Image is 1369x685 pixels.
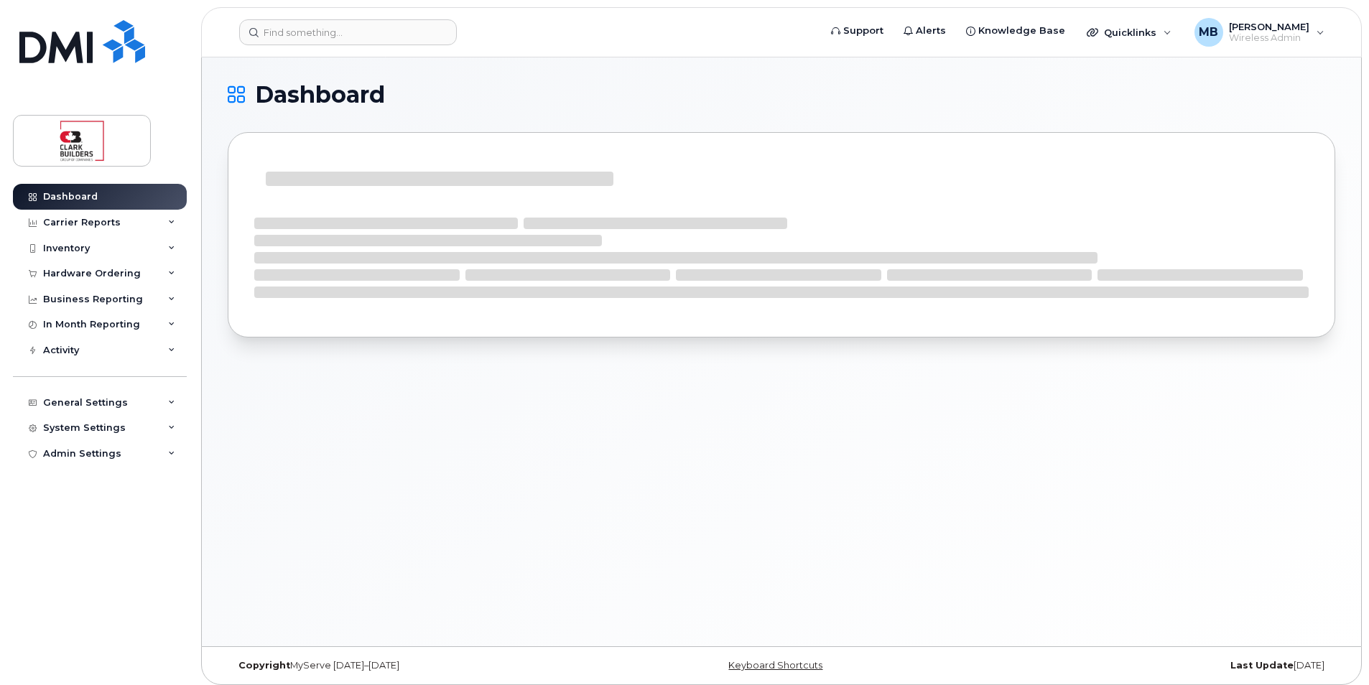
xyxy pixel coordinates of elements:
span: Dashboard [255,84,385,106]
strong: Last Update [1230,660,1294,671]
div: [DATE] [966,660,1335,671]
a: Keyboard Shortcuts [728,660,822,671]
strong: Copyright [238,660,290,671]
div: MyServe [DATE]–[DATE] [228,660,597,671]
